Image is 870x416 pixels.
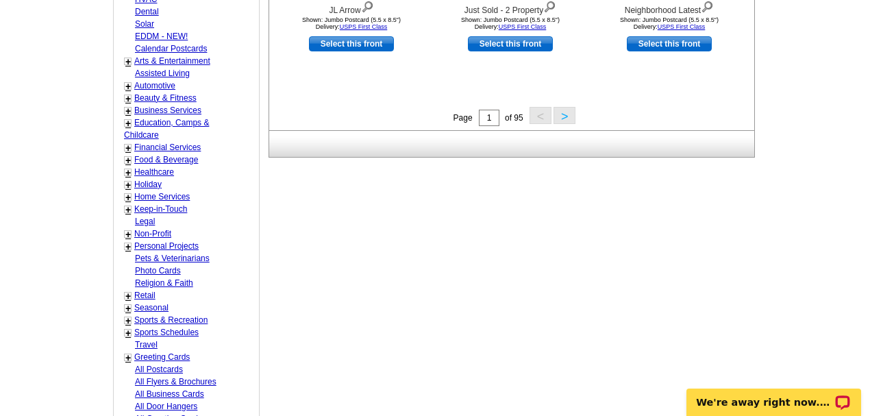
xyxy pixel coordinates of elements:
[135,266,181,276] a: Photo Cards
[135,19,154,29] a: Solar
[134,241,199,251] a: Personal Projects
[135,340,158,350] a: Travel
[124,118,209,140] a: Education, Camps & Childcare
[134,291,156,300] a: Retail
[125,229,131,240] a: +
[134,229,171,238] a: Non-Profit
[554,107,575,124] button: >
[134,303,169,313] a: Seasonal
[134,56,210,66] a: Arts & Entertainment
[309,36,394,51] a: use this design
[125,303,131,314] a: +
[125,180,131,191] a: +
[125,143,131,154] a: +
[468,36,553,51] a: use this design
[678,373,870,416] iframe: LiveChat chat widget
[135,278,193,288] a: Religion & Faith
[125,56,131,67] a: +
[134,328,199,337] a: Sports Schedules
[135,402,197,411] a: All Door Hangers
[134,192,190,201] a: Home Services
[134,81,175,90] a: Automotive
[125,106,131,117] a: +
[125,155,131,166] a: +
[125,81,131,92] a: +
[125,328,131,339] a: +
[134,352,190,362] a: Greeting Cards
[135,217,155,226] a: Legal
[135,69,190,78] a: Assisted Living
[435,16,586,30] div: Shown: Jumbo Postcard (5.5 x 8.5") Delivery:
[499,23,547,30] a: USPS First Class
[340,23,388,30] a: USPS First Class
[134,315,208,325] a: Sports & Recreation
[125,352,131,363] a: +
[134,180,162,189] a: Holiday
[125,118,131,129] a: +
[125,192,131,203] a: +
[125,167,131,178] a: +
[453,113,473,123] span: Page
[135,44,207,53] a: Calendar Postcards
[134,155,198,164] a: Food & Beverage
[134,204,187,214] a: Keep-in-Touch
[658,23,706,30] a: USPS First Class
[134,106,201,115] a: Business Services
[505,113,523,123] span: of 95
[125,241,131,252] a: +
[530,107,551,124] button: <
[276,16,427,30] div: Shown: Jumbo Postcard (5.5 x 8.5") Delivery:
[134,143,201,152] a: Financial Services
[627,36,712,51] a: use this design
[134,167,174,177] a: Healthcare
[135,377,216,387] a: All Flyers & Brochures
[134,93,197,103] a: Beauty & Fitness
[594,16,745,30] div: Shown: Jumbo Postcard (5.5 x 8.5") Delivery:
[125,291,131,302] a: +
[135,254,210,263] a: Pets & Veterinarians
[135,7,159,16] a: Dental
[125,315,131,326] a: +
[135,365,183,374] a: All Postcards
[135,32,188,41] a: EDDM - NEW!
[125,93,131,104] a: +
[135,389,204,399] a: All Business Cards
[125,204,131,215] a: +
